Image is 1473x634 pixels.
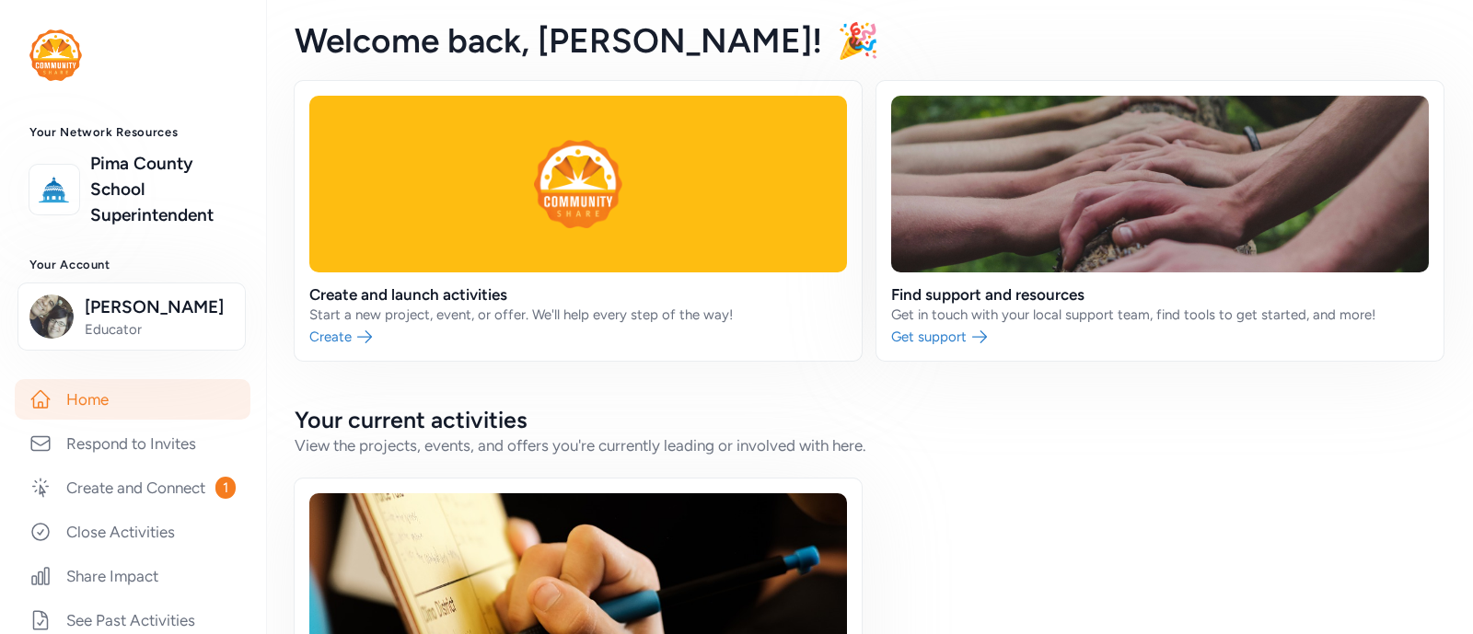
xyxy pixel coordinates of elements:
[90,151,236,228] a: Pima County School Superintendent
[29,258,236,272] h3: Your Account
[215,477,236,499] span: 1
[295,20,822,61] span: Welcome back , [PERSON_NAME]!
[15,423,250,464] a: Respond to Invites
[837,20,879,61] span: 🎉
[15,379,250,420] a: Home
[29,125,236,140] h3: Your Network Resources
[29,29,82,81] img: logo
[15,467,250,508] a: Create and Connect1
[85,294,234,320] span: [PERSON_NAME]
[295,405,1444,434] h2: Your current activities
[17,282,246,351] button: [PERSON_NAME]Educator
[295,434,1444,456] div: View the projects, events, and offers you're currently leading or involved with here.
[15,512,250,552] a: Close Activities
[15,556,250,596] a: Share Impact
[34,169,75,210] img: logo
[85,320,234,339] span: Educator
